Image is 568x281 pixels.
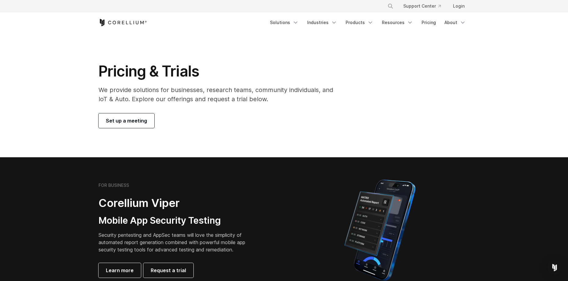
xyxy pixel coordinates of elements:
a: Pricing [418,17,440,28]
h6: FOR BUSINESS [99,183,129,188]
div: Navigation Menu [266,17,469,28]
a: Set up a meeting [99,113,154,128]
a: Solutions [266,17,302,28]
h3: Mobile App Security Testing [99,215,255,226]
a: Learn more [99,263,141,278]
a: Products [342,17,377,28]
p: We provide solutions for businesses, research teams, community individuals, and IoT & Auto. Explo... [99,85,342,104]
a: About [441,17,469,28]
span: Set up a meeting [106,117,147,124]
a: Resources [378,17,417,28]
div: Navigation Menu [380,1,469,12]
a: Support Center [398,1,446,12]
h2: Corellium Viper [99,196,255,210]
span: Learn more [106,267,134,274]
h1: Pricing & Trials [99,62,342,80]
a: Login [448,1,469,12]
a: Corellium Home [99,19,147,26]
div: Open Intercom Messenger [547,260,562,275]
a: Request a trial [143,263,193,278]
p: Security pentesting and AppSec teams will love the simplicity of automated report generation comb... [99,231,255,253]
button: Search [385,1,396,12]
span: Request a trial [151,267,186,274]
a: Industries [304,17,341,28]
